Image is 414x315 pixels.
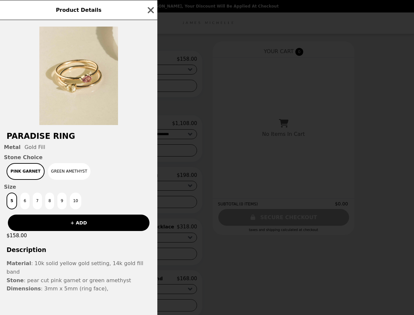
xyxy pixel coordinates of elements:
strong: Dimensions [7,285,41,292]
span: : pear cut pink garnet or green amethyst : 3mm x 5mm (ring face), [7,277,131,292]
img: Gold Fill / Pink Garnet / 5 [39,27,118,125]
button: 10 [70,193,81,209]
button: + ADD [8,215,149,231]
button: Green Amethyst [48,163,90,180]
span: Stone Choice [4,154,153,160]
strong: Stone [7,277,24,283]
button: 5 [7,193,17,209]
span: Product Details [56,7,101,13]
button: Pink Garnet [7,163,45,180]
p: : 10k solid yellow gold setting, 14k gold fill band [7,259,151,293]
button: 7 [33,193,42,209]
strong: Material [7,260,31,266]
button: 8 [45,193,54,209]
button: 9 [57,193,67,209]
span: Metal [4,144,21,150]
span: Size [4,184,153,190]
button: 6 [20,193,30,209]
div: Gold Fill [4,144,153,150]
